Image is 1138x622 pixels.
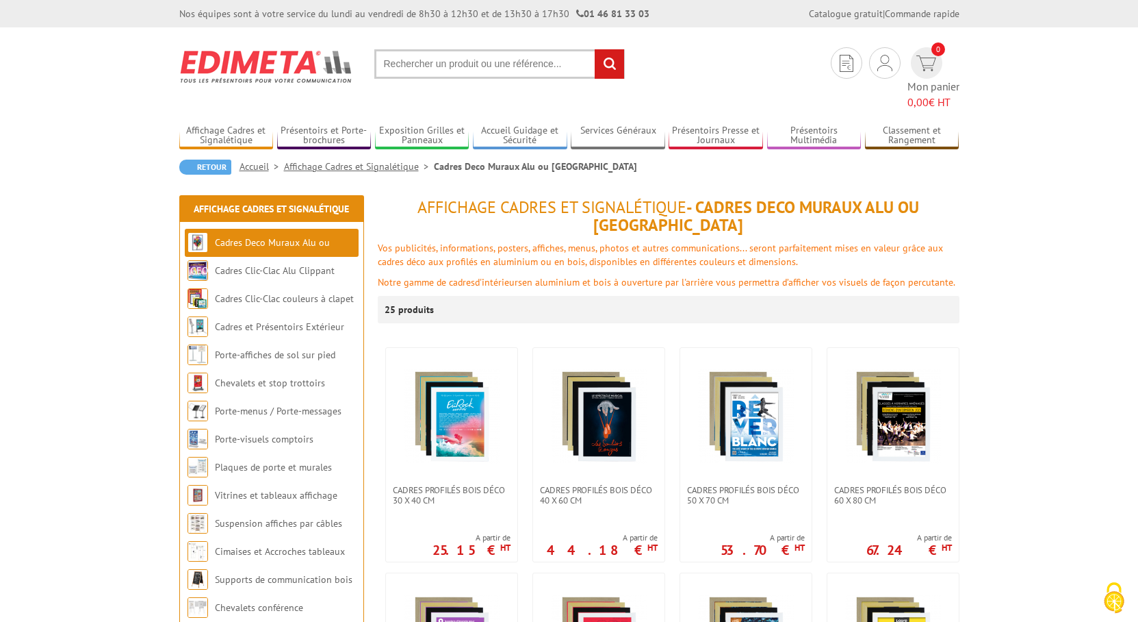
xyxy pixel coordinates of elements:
span: 0 [931,42,945,56]
img: Cadres Clic-Clac couleurs à clapet [187,288,208,309]
input: Rechercher un produit ou une référence... [374,49,625,79]
a: Affichage Cadres et Signalétique [179,125,274,147]
span: Cadres Profilés Bois Déco 50 x 70 cm [687,485,805,506]
span: A partir de [866,532,952,543]
img: Chevalets et stop trottoirs [187,373,208,393]
a: Commande rapide [885,8,959,20]
p: 53.70 € [721,546,805,554]
img: devis rapide [840,55,853,72]
h1: - Cadres Deco Muraux Alu ou [GEOGRAPHIC_DATA] [378,199,959,235]
span: Mon panier [907,79,959,110]
img: Vitrines et tableaux affichage [187,485,208,506]
strong: 01 46 81 33 03 [576,8,649,20]
font: d'intérieurs [475,276,522,288]
a: devis rapide 0 Mon panier 0,00€ HT [907,47,959,110]
a: Catalogue gratuit [809,8,883,20]
span: Affichage Cadres et Signalétique [417,197,686,218]
p: 67.24 € [866,546,952,554]
a: Supports de communication bois [215,573,352,586]
font: Vos publicités, informations, posters, affiches, menus, photos et autres communications... seront... [378,242,943,268]
a: Accueil Guidage et Sécurité [473,125,567,147]
img: Suspension affiches par câbles [187,513,208,534]
p: 44.18 € [547,546,658,554]
img: Edimeta [179,41,354,92]
img: Plaques de porte et murales [187,457,208,477]
a: Porte-menus / Porte-messages [215,405,341,417]
span: Cadres Profilés Bois Déco 40 x 60 cm [540,485,658,506]
div: | [809,7,959,21]
font: en aluminium et bois à ouverture par l'arrière vous permettra d’afficher vos visuels de façon per... [522,276,955,288]
a: Accueil [240,160,284,173]
sup: HT [794,542,805,553]
a: Cadres Deco Muraux Alu ou [GEOGRAPHIC_DATA] [187,236,330,277]
p: 25.15 € [432,546,510,554]
span: A partir de [721,532,805,543]
span: 0,00 [907,95,929,109]
a: Porte-visuels comptoirs [215,433,313,445]
a: Chevalets et stop trottoirs [215,377,325,389]
a: Affichage Cadres et Signalétique [194,203,349,215]
a: Services Généraux [571,125,665,147]
a: Cadres Clic-Clac couleurs à clapet [215,293,354,305]
a: Classement et Rangement [865,125,959,147]
a: Retour [179,160,231,175]
a: Cadres et Présentoirs Extérieur [215,321,344,333]
a: Cimaises et Accroches tableaux [215,545,345,558]
a: Vitrines et tableaux affichage [215,489,337,501]
a: Cadres Clic-Clac Alu Clippant [215,264,335,277]
sup: HT [942,542,952,553]
a: Suspension affiches par câbles [215,517,342,530]
a: Cadres Profilés Bois Déco 60 x 80 cm [827,485,959,506]
img: devis rapide [916,55,936,71]
img: Cimaises et Accroches tableaux [187,541,208,562]
a: Cadres Profilés Bois Déco 30 x 40 cm [386,485,517,506]
a: Présentoirs Multimédia [767,125,862,147]
img: Cadres Profilés Bois Déco 30 x 40 cm [404,369,500,464]
p: 25 produits [385,296,436,323]
div: Nos équipes sont à votre service du lundi au vendredi de 8h30 à 12h30 et de 13h30 à 17h30 [179,7,649,21]
a: Exposition Grilles et Panneaux [375,125,469,147]
font: Notre gamme de cadres [378,276,475,288]
img: Cadres Profilés Bois Déco 50 x 70 cm [698,369,794,464]
sup: HT [647,542,658,553]
img: Porte-affiches de sol sur pied [187,345,208,365]
a: Cadres Profilés Bois Déco 50 x 70 cm [680,485,812,506]
a: Affichage Cadres et Signalétique [284,160,434,173]
img: Cookies (fenêtre modale) [1097,581,1131,615]
img: Supports de communication bois [187,569,208,590]
a: Porte-affiches de sol sur pied [215,349,335,361]
span: € HT [907,95,959,110]
a: Présentoirs Presse et Journaux [669,125,763,147]
a: Chevalets conférence [215,601,303,614]
a: Plaques de porte et murales [215,461,332,473]
img: Cadres Profilés Bois Déco 40 x 60 cm [551,369,647,464]
a: Cadres Profilés Bois Déco 40 x 60 cm [533,485,664,506]
li: Cadres Deco Muraux Alu ou [GEOGRAPHIC_DATA] [434,160,637,173]
img: Porte-menus / Porte-messages [187,401,208,421]
span: Cadres Profilés Bois Déco 30 x 40 cm [393,485,510,506]
span: Cadres Profilés Bois Déco 60 x 80 cm [834,485,952,506]
a: Présentoirs et Porte-brochures [277,125,372,147]
img: Cadres et Présentoirs Extérieur [187,316,208,337]
span: A partir de [547,532,658,543]
input: rechercher [595,49,624,79]
img: Cadres Profilés Bois Déco 60 x 80 cm [845,369,941,464]
img: devis rapide [877,55,892,71]
button: Cookies (fenêtre modale) [1090,575,1138,622]
span: A partir de [432,532,510,543]
img: Porte-visuels comptoirs [187,429,208,449]
img: Chevalets conférence [187,597,208,618]
img: Cadres Deco Muraux Alu ou Bois [187,232,208,253]
sup: HT [500,542,510,553]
